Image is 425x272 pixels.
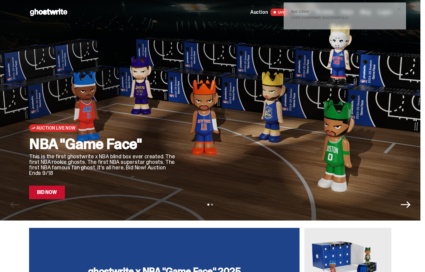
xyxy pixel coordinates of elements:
[401,200,411,210] button: Next
[250,10,268,15] span: Auction
[211,204,213,206] button: View slide 2
[29,186,65,199] a: Bid Now
[291,10,394,13] div: Success!
[291,16,394,20] div: User confirmed successfully.
[250,9,288,16] a: Auction LIVE
[207,204,209,206] button: View slide 1
[29,137,176,151] h2: NBA "Game Face"
[36,126,75,130] span: Auction Live Now
[270,9,288,16] span: LIVE
[394,4,405,15] button: close
[29,154,176,176] p: This is the first ghostwrite x NBA blind box ever created. The first NBA rookie ghosts. The first...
